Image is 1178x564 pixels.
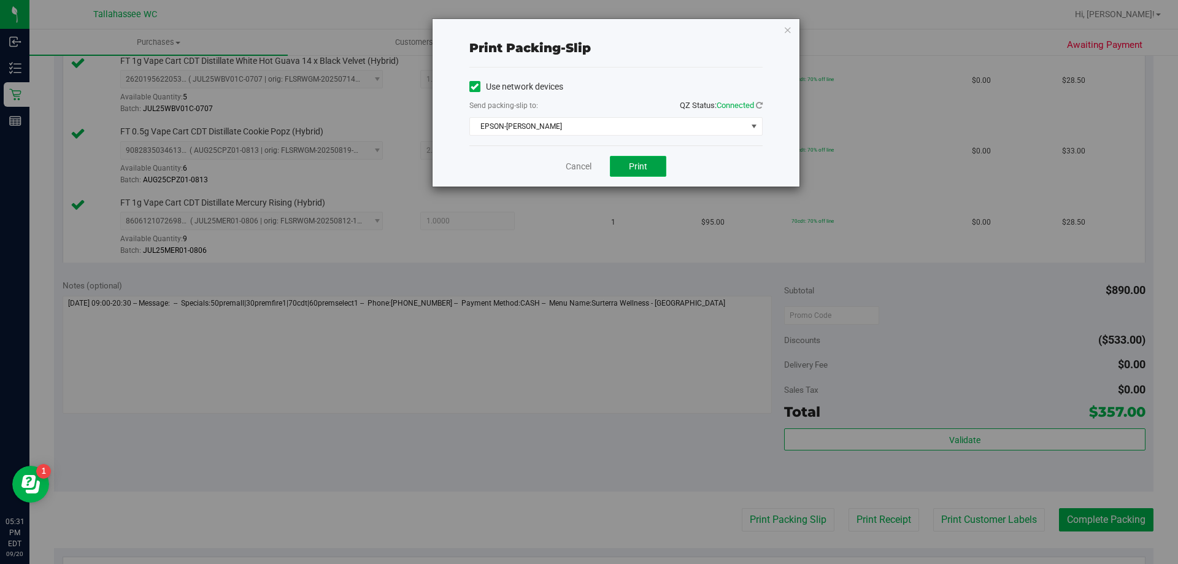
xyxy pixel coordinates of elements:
[36,464,51,479] iframe: Resource center unread badge
[746,118,761,135] span: select
[629,161,647,171] span: Print
[12,466,49,503] iframe: Resource center
[469,41,591,55] span: Print packing-slip
[566,160,591,173] a: Cancel
[680,101,763,110] span: QZ Status:
[470,118,747,135] span: EPSON-[PERSON_NAME]
[469,80,563,93] label: Use network devices
[717,101,754,110] span: Connected
[610,156,666,177] button: Print
[469,100,538,111] label: Send packing-slip to:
